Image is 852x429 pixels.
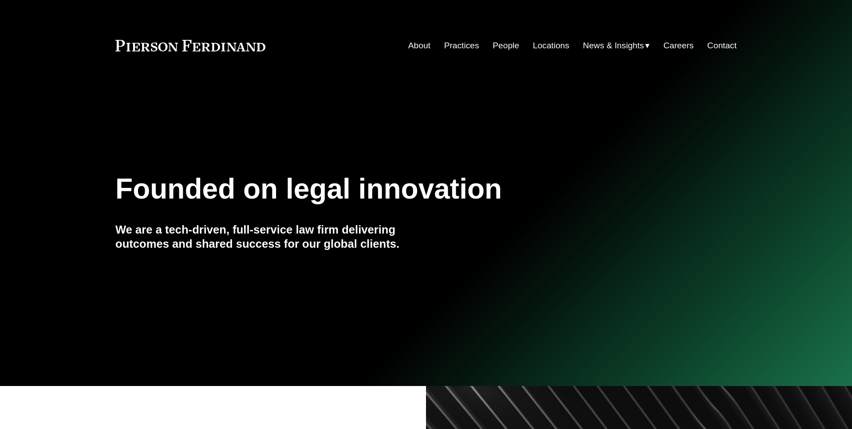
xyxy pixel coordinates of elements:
a: Practices [444,37,479,54]
a: About [408,37,430,54]
a: Careers [663,37,694,54]
a: folder dropdown [583,37,650,54]
h1: Founded on legal innovation [115,173,633,205]
span: News & Insights [583,38,644,54]
a: Contact [707,37,737,54]
a: Locations [533,37,569,54]
h4: We are a tech-driven, full-service law firm delivering outcomes and shared success for our global... [115,222,426,251]
a: People [493,37,519,54]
